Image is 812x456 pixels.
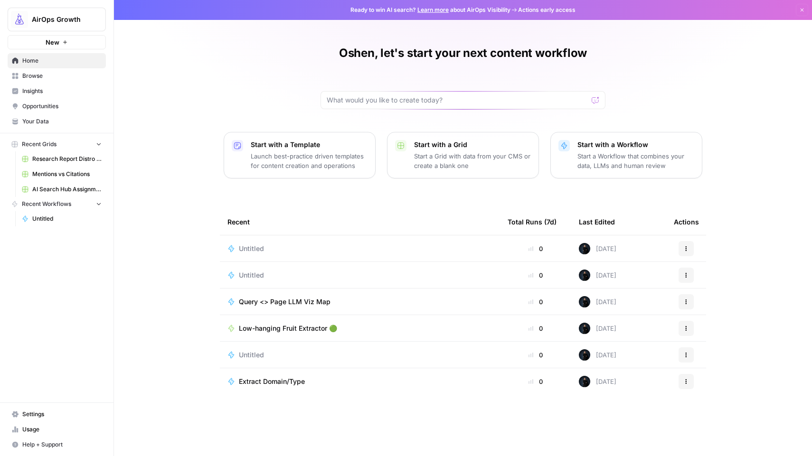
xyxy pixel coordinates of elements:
[251,151,368,170] p: Launch best-practice driven templates for content creation and operations
[227,350,492,360] a: Untitled
[508,350,564,360] div: 0
[239,270,264,280] span: Untitled
[227,244,492,253] a: Untitled
[32,185,102,194] span: AI Search Hub Assignments
[579,270,590,281] img: mae98n22be7w2flmvint2g1h8u9g
[8,68,106,84] a: Browse
[22,425,102,434] span: Usage
[46,37,59,47] span: New
[11,11,28,28] img: AirOps Growth Logo
[579,376,590,387] img: mae98n22be7w2flmvint2g1h8u9g
[8,197,106,211] button: Recent Workflows
[8,114,106,129] a: Your Data
[239,350,264,360] span: Untitled
[579,296,590,307] img: mae98n22be7w2flmvint2g1h8u9g
[8,437,106,452] button: Help + Support
[327,95,588,105] input: What would you like to create today?
[18,182,106,197] a: AI Search Hub Assignments
[22,87,102,95] span: Insights
[227,377,492,386] a: Extract Domain/Type
[508,270,564,280] div: 0
[579,270,616,281] div: [DATE]
[8,35,106,49] button: New
[579,323,590,334] img: mae98n22be7w2flmvint2g1h8u9g
[32,170,102,178] span: Mentions vs Citations
[508,244,564,253] div: 0
[8,422,106,437] a: Usage
[577,151,694,170] p: Start a Workflow that combines your data, LLMs and human review
[417,6,449,13] a: Learn more
[508,297,564,307] div: 0
[350,6,510,14] span: Ready to win AI search? about AirOps Visibility
[239,324,337,333] span: Low-hanging Fruit Extractor 🟢
[227,270,492,280] a: Untitled
[508,324,564,333] div: 0
[227,324,492,333] a: Low-hanging Fruit Extractor 🟢
[227,209,492,235] div: Recent
[22,117,102,126] span: Your Data
[579,243,616,254] div: [DATE]
[579,243,590,254] img: mae98n22be7w2flmvint2g1h8u9g
[22,410,102,419] span: Settings
[239,377,305,386] span: Extract Domain/Type
[22,440,102,449] span: Help + Support
[550,132,702,178] button: Start with a WorkflowStart a Workflow that combines your data, LLMs and human review
[32,214,102,223] span: Untitled
[508,377,564,386] div: 0
[579,376,616,387] div: [DATE]
[18,167,106,182] a: Mentions vs Citations
[18,211,106,226] a: Untitled
[239,297,330,307] span: Query <> Page LLM Viz Map
[22,140,57,149] span: Recent Grids
[224,132,376,178] button: Start with a TemplateLaunch best-practice driven templates for content creation and operations
[8,407,106,422] a: Settings
[8,53,106,68] a: Home
[414,151,531,170] p: Start a Grid with data from your CMS or create a blank one
[579,296,616,307] div: [DATE]
[22,102,102,111] span: Opportunities
[579,209,615,235] div: Last Edited
[8,99,106,114] a: Opportunities
[227,297,492,307] a: Query <> Page LLM Viz Map
[387,132,539,178] button: Start with a GridStart a Grid with data from your CMS or create a blank one
[577,140,694,149] p: Start with a Workflow
[508,209,557,235] div: Total Runs (7d)
[8,8,106,31] button: Workspace: AirOps Growth
[339,46,587,61] h1: Oshen, let's start your next content workflow
[32,155,102,163] span: Research Report Distro Workflows
[22,200,71,208] span: Recent Workflows
[579,349,616,361] div: [DATE]
[579,323,616,334] div: [DATE]
[674,209,699,235] div: Actions
[32,15,89,24] span: AirOps Growth
[579,349,590,361] img: mae98n22be7w2flmvint2g1h8u9g
[8,137,106,151] button: Recent Grids
[22,72,102,80] span: Browse
[251,140,368,149] p: Start with a Template
[414,140,531,149] p: Start with a Grid
[239,244,264,253] span: Untitled
[18,151,106,167] a: Research Report Distro Workflows
[8,84,106,99] a: Insights
[518,6,576,14] span: Actions early access
[22,56,102,65] span: Home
